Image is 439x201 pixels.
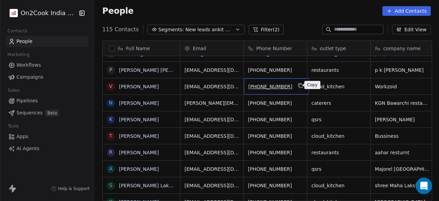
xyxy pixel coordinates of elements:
[119,51,159,56] a: [PERSON_NAME]
[119,166,159,172] a: [PERSON_NAME]
[375,166,430,172] span: Majorel [GEOGRAPHIC_DATA]
[5,143,88,154] a: AI Agents
[375,133,430,139] span: Bussiness
[244,41,307,56] div: Phone Number
[16,97,38,104] span: Pipelines
[185,133,239,139] span: [EMAIL_ADDRESS][DOMAIN_NAME]
[375,182,430,189] span: shree Maha Lakshmi food
[109,149,112,156] div: R
[5,95,88,107] a: Pipelines
[186,26,234,33] span: New leads ankit whats app
[5,59,88,71] a: Workflows
[45,110,59,116] span: Beta
[5,71,88,83] a: Campaigns
[8,7,74,19] button: On2Cook India Pvt. Ltd.
[119,84,159,89] a: [PERSON_NAME]
[16,74,43,81] span: Campaigns
[185,67,239,74] span: [EMAIL_ADDRESS][DOMAIN_NAME]
[311,100,366,107] span: caterers
[21,9,77,18] span: On2Cook India Pvt. Ltd.
[4,49,33,60] span: Marketing
[248,67,303,74] span: [PHONE_NUMBER]
[126,45,150,52] span: Full Name
[109,99,112,107] div: N
[102,25,139,34] span: 115 Contacts
[16,145,39,152] span: AI Agents
[109,116,112,123] div: k
[5,36,88,47] a: People
[248,83,292,90] span: [PHONE_NUMBER]
[320,45,346,52] span: outlet type
[375,149,430,156] span: aahar resturnt
[5,85,23,96] span: Sales
[249,25,284,34] button: Filter(2)
[109,182,112,189] div: S
[248,116,303,123] span: [PHONE_NUMBER]
[185,166,239,172] span: [EMAIL_ADDRESS][DOMAIN_NAME]
[5,121,22,131] span: Tools
[109,132,112,139] div: T
[382,6,431,16] button: Add Contacts
[248,100,303,107] span: [PHONE_NUMBER]
[307,41,370,56] div: outlet type
[16,62,41,69] span: Workflows
[311,166,366,172] span: qsrs
[311,67,366,74] span: restaurants
[109,165,113,172] div: A
[375,100,430,107] span: KGN Bawarchi restaurant
[248,133,303,139] span: [PHONE_NUMBER]
[102,6,133,16] span: People
[158,26,184,33] span: Segments:
[185,182,239,189] span: [EMAIL_ADDRESS][DOMAIN_NAME]
[311,116,366,123] span: qsrs
[185,116,239,123] span: [EMAIL_ADDRESS][DOMAIN_NAME]
[375,116,430,123] span: [PERSON_NAME]
[307,82,318,88] p: Copy
[4,26,30,36] span: Contacts
[16,38,33,45] span: People
[58,186,90,191] span: Help & Support
[119,100,159,106] a: [PERSON_NAME]
[248,149,303,156] span: [PHONE_NUMBER]
[103,41,180,56] div: Full Name
[109,66,112,74] div: P
[51,186,90,191] a: Help & Support
[180,41,244,56] div: Email
[311,83,366,90] span: cloud_kitchen
[119,67,200,73] a: [PERSON_NAME] [PERSON_NAME]
[16,133,28,140] span: Apps
[5,131,88,142] a: Apps
[119,133,159,139] a: [PERSON_NAME]
[371,41,434,56] div: company name
[392,25,431,34] button: Edit View
[119,117,159,122] a: [PERSON_NAME]
[248,182,303,189] span: [PHONE_NUMBER]
[248,166,303,172] span: [PHONE_NUMBER]
[16,109,43,116] span: Sequences
[185,83,239,90] span: [EMAIL_ADDRESS][DOMAIN_NAME]
[185,149,239,156] span: [EMAIL_ADDRESS][DOMAIN_NAME]
[375,67,430,74] span: p k [PERSON_NAME]
[185,100,239,107] span: [PERSON_NAME][EMAIL_ADDRESS][PERSON_NAME][DOMAIN_NAME]
[311,149,366,156] span: restaurants
[109,83,113,90] div: V
[416,178,432,194] div: Open Intercom Messenger
[256,45,292,52] span: Phone Number
[119,150,159,155] a: [PERSON_NAME]
[193,45,206,52] span: Email
[311,182,366,189] span: cloud_kitchen
[5,107,88,119] a: SequencesBeta
[375,83,430,90] span: Workzoid
[119,183,196,188] a: [PERSON_NAME] Lakshmi Foods
[10,9,18,17] img: on2cook%20logo-04%20copy.jpg
[383,45,420,52] span: company name
[311,133,366,139] span: cloud_kitchen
